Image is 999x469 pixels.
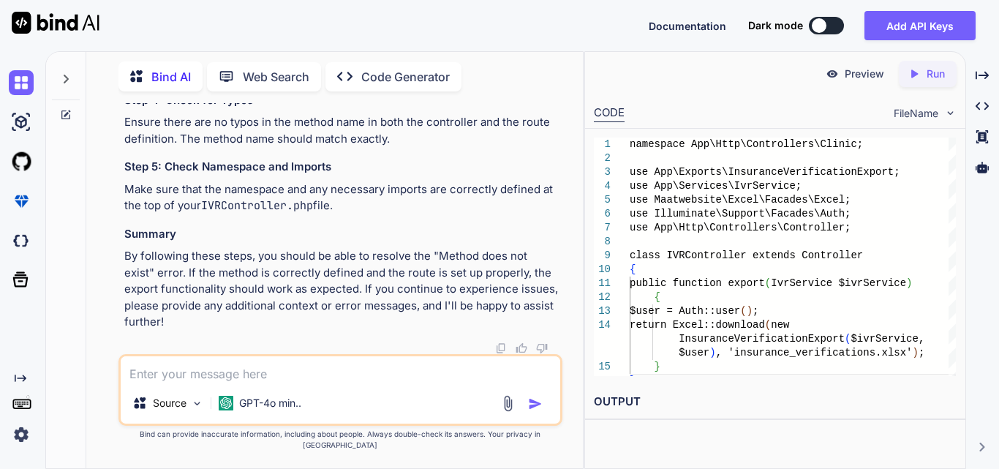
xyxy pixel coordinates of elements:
div: 14 [594,318,611,332]
span: { [655,291,660,303]
span: use App\Http\Controllers\Controller; [630,222,851,233]
span: FileName [894,106,938,121]
div: 9 [594,249,611,263]
img: premium [9,189,34,214]
span: return Excel::download [630,319,765,331]
p: Web Search [243,68,309,86]
div: CODE [594,105,625,122]
div: 4 [594,179,611,193]
div: 6 [594,207,611,221]
span: $user [679,347,709,359]
div: 8 [594,235,611,249]
span: namespace App\Http\Controllers\Clinic; [630,138,863,150]
p: Preview [845,67,884,81]
h3: Step 5: Check Namespace and Imports [124,159,559,176]
p: Source [153,396,186,410]
span: Documentation [649,20,726,32]
h2: OUTPUT [585,385,965,419]
p: GPT-4o min.. [239,396,301,410]
img: preview [826,67,839,80]
img: GPT-4o mini [219,396,233,410]
img: chat [9,70,34,95]
p: Run [927,67,945,81]
img: githubLight [9,149,34,174]
span: $ivrService, [851,333,924,345]
p: Bind can provide inaccurate information, including about people. Always double-check its answers.... [118,429,562,451]
img: copy [495,342,507,354]
span: InsuranceVerificationExport [679,333,845,345]
span: } [655,361,660,372]
p: Code Generator [361,68,450,86]
span: ( [765,319,771,331]
span: ( [765,277,771,289]
button: Documentation [649,18,726,34]
span: new [771,319,789,331]
span: ; [753,305,758,317]
span: use Illuminate\Support\Facades\Auth; [630,208,851,220]
span: use App\Exports\InsuranceVerificationExport; [630,166,900,178]
img: icon [528,397,543,411]
div: 15 [594,360,611,374]
div: 16 [594,374,611,388]
span: { [630,263,636,275]
div: 11 [594,277,611,290]
p: Make sure that the namespace and any necessary imports are correctly defined at the top of your f... [124,181,559,214]
span: public function export [630,277,765,289]
span: ; [919,347,924,359]
img: darkCloudIdeIcon [9,228,34,253]
img: attachment [499,395,516,412]
span: ) [709,347,715,359]
img: dislike [536,342,548,354]
h3: Summary [124,226,559,243]
span: use Maatwebsite\Excel\Facades\Excel; [630,194,851,206]
span: ( [740,305,746,317]
div: 2 [594,151,611,165]
div: 1 [594,138,611,151]
span: ) [747,305,753,317]
span: ( [845,333,851,345]
button: Add API Keys [864,11,976,40]
span: } [630,375,636,386]
span: , 'insurance_verifications.xlsx' [716,347,913,359]
img: settings [9,422,34,447]
span: class IVRController extends Controller [630,249,863,261]
p: By following these steps, you should be able to resolve the "Method does not exist" error. If the... [124,248,559,331]
span: $user = Auth::user [630,305,740,317]
div: 3 [594,165,611,179]
img: chevron down [944,107,957,119]
span: ) [906,277,912,289]
img: ai-studio [9,110,34,135]
img: Bind AI [12,12,99,34]
span: Dark mode [748,18,803,33]
span: ) [913,347,919,359]
div: 10 [594,263,611,277]
code: IVRController.php [201,198,313,213]
span: IvrService $ivrService [771,277,906,289]
p: Bind AI [151,68,191,86]
div: 5 [594,193,611,207]
span: use App\Services\IvrService; [630,180,802,192]
div: 12 [594,290,611,304]
div: 7 [594,221,611,235]
div: 13 [594,304,611,318]
img: Pick Models [191,397,203,410]
p: Ensure there are no typos in the method name in both the controller and the route definition. The... [124,114,559,147]
img: like [516,342,527,354]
